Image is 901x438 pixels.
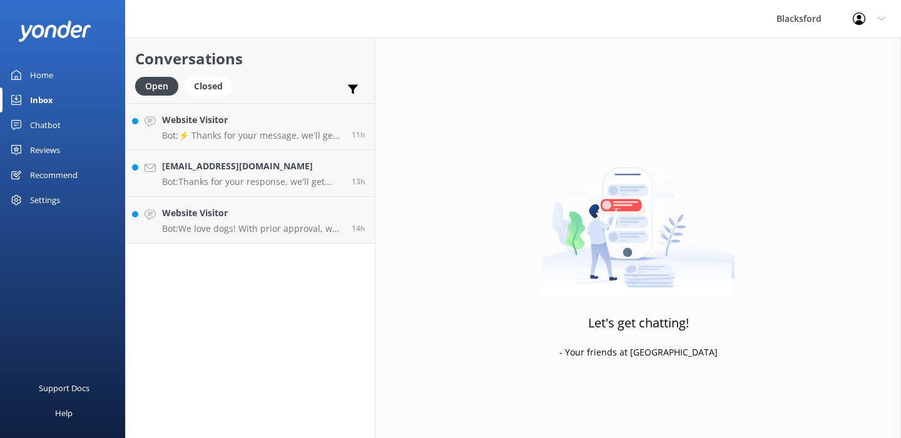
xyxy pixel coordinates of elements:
a: [EMAIL_ADDRESS][DOMAIN_NAME]Bot:Thanks for your response, we'll get back to you as soon as we can... [126,150,375,197]
span: 06:43pm 19-Aug-2025 (UTC -06:00) America/Chihuahua [352,223,365,234]
h3: Let's get chatting! [588,313,689,333]
span: 10:13pm 19-Aug-2025 (UTC -06:00) America/Chihuahua [352,129,365,140]
img: artwork of a man stealing a conversation from at giant smartphone [542,141,735,297]
a: Website VisitorBot:⚡ Thanks for your message, we'll get back to you as soon as we can. You're als... [126,103,375,150]
a: Open [135,79,185,92]
div: Open [135,77,178,96]
div: Closed [185,77,232,96]
img: yonder-white-logo.png [19,21,91,41]
p: Bot: ⚡ Thanks for your message, we'll get back to you as soon as we can. You're also welcome to k... [162,130,342,141]
div: Recommend [30,162,78,187]
div: Support Docs [39,376,89,401]
p: Bot: Thanks for your response, we'll get back to you as soon as we can during opening hours. [162,176,342,187]
div: Inbox [30,87,53,112]
h4: Website Visitor [162,206,342,220]
p: - Your friends at [GEOGRAPHIC_DATA] [559,346,718,359]
a: Website VisitorBot:We love dogs! With prior approval, we allow well-behaved, small and medium-siz... [126,197,375,244]
h2: Conversations [135,47,365,71]
span: 07:30pm 19-Aug-2025 (UTC -06:00) America/Chihuahua [352,176,365,187]
p: Bot: We love dogs! With prior approval, we allow well-behaved, small and medium-sized dogs (weigh... [162,223,342,234]
h4: Website Visitor [162,113,342,127]
div: Settings [30,187,60,212]
div: Chatbot [30,112,61,137]
h4: [EMAIL_ADDRESS][DOMAIN_NAME] [162,159,342,173]
div: Help [55,401,73,426]
div: Home [30,62,53,87]
a: Closed [185,79,238,92]
div: Reviews [30,137,60,162]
